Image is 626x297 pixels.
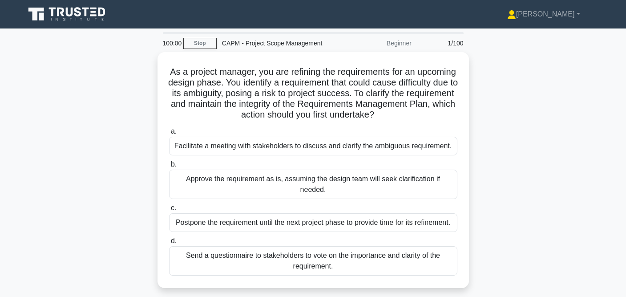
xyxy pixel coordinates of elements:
div: Approve the requirement as is, assuming the design team will seek clarification if needed. [169,170,457,199]
div: 1/100 [417,34,469,52]
a: [PERSON_NAME] [486,5,602,23]
span: c. [171,204,176,212]
div: Postpone the requirement until the next project phase to provide time for its refinement. [169,213,457,232]
div: Facilitate a meeting with stakeholders to discuss and clarify the ambiguous requirement. [169,137,457,155]
span: b. [171,160,177,168]
a: Stop [183,38,217,49]
div: 100:00 [158,34,183,52]
span: a. [171,127,177,135]
h5: As a project manager, you are refining the requirements for an upcoming design phase. You identif... [168,66,458,121]
div: Beginner [339,34,417,52]
div: CAPM - Project Scope Management [217,34,339,52]
span: d. [171,237,177,244]
div: Send a questionnaire to stakeholders to vote on the importance and clarity of the requirement. [169,246,457,276]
